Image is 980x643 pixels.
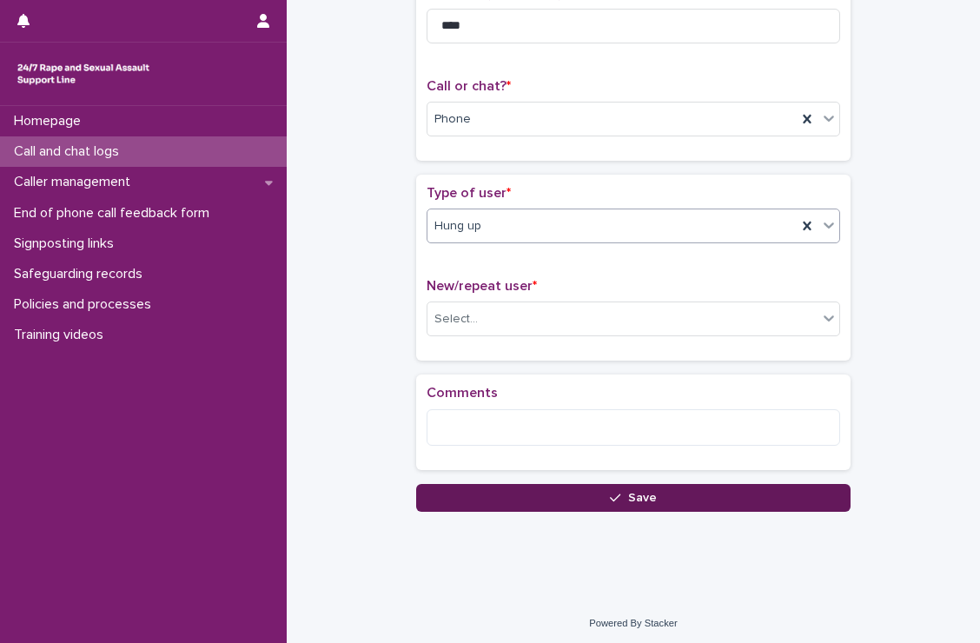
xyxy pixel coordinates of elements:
span: Hung up [434,217,481,235]
p: Call and chat logs [7,143,133,160]
p: Caller management [7,174,144,190]
span: Save [628,492,657,504]
button: Save [416,484,851,512]
span: Type of user [427,186,511,200]
span: New/repeat user [427,279,537,293]
a: Powered By Stacker [589,618,677,628]
p: Training videos [7,327,117,343]
p: Homepage [7,113,95,129]
p: Safeguarding records [7,266,156,282]
span: Phone [434,110,471,129]
span: Call or chat? [427,79,511,93]
div: Select... [434,310,478,328]
span: Comments [427,386,498,400]
p: End of phone call feedback form [7,205,223,222]
img: rhQMoQhaT3yELyF149Cw [14,56,153,91]
p: Signposting links [7,235,128,252]
p: Policies and processes [7,296,165,313]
